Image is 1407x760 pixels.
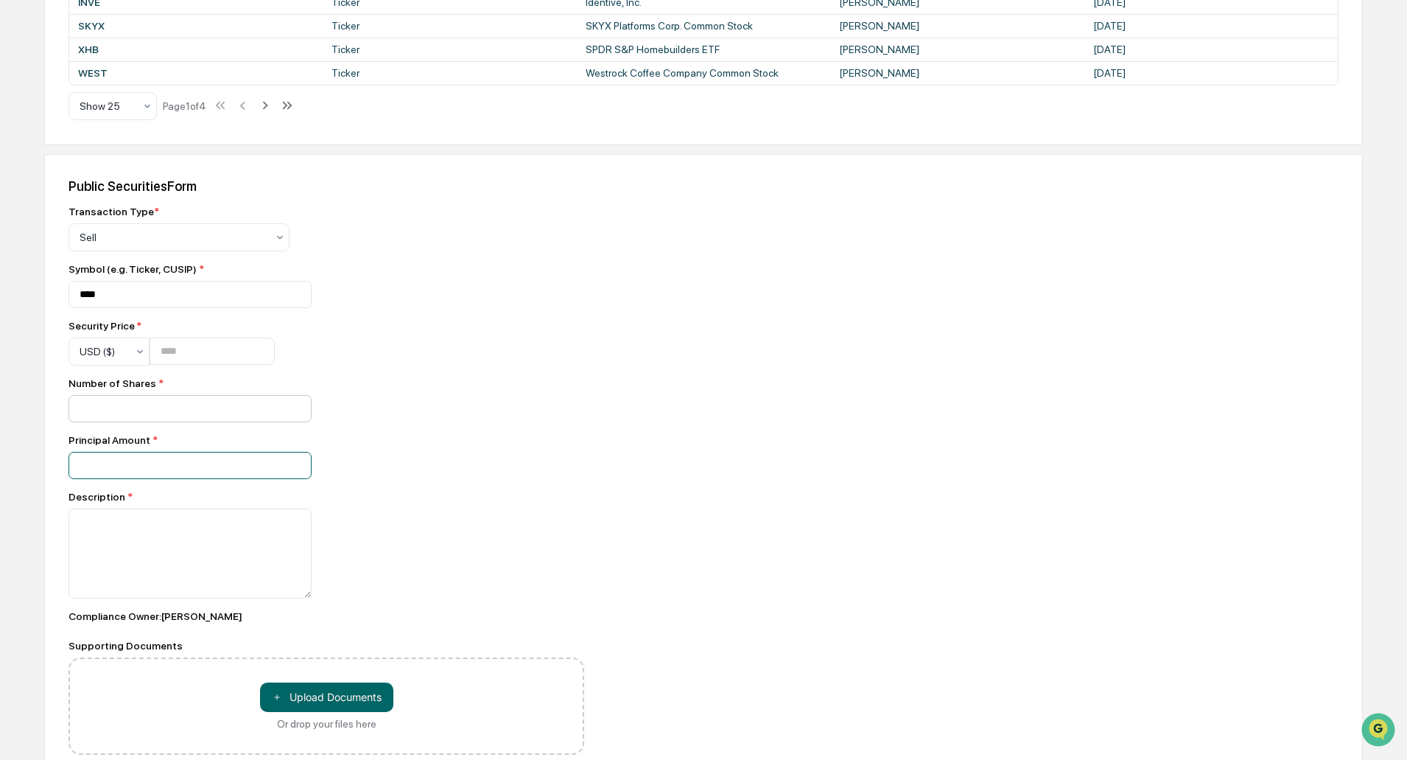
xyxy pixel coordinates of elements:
a: 🗄️Attestations [101,180,189,206]
td: [PERSON_NAME] [830,38,1084,61]
div: WEST [78,67,314,79]
td: Ticker [323,38,576,61]
div: Symbol (e.g. Ticker, CUSIP) [69,263,584,275]
div: We're available if you need us! [50,128,186,139]
td: Westrock Coffee Company Common Stock [577,61,830,85]
td: [DATE] [1084,14,1338,38]
td: [PERSON_NAME] [830,61,1084,85]
td: [DATE] [1084,38,1338,61]
div: Description [69,491,584,503]
span: Attestations [122,186,183,201]
a: 🔎Data Lookup [9,208,99,234]
div: XHB [78,43,314,55]
div: Compliance Owner : [PERSON_NAME] [69,610,584,622]
td: [DATE] [1084,61,1338,85]
button: Start new chat [250,117,268,135]
td: [PERSON_NAME] [830,14,1084,38]
div: Security Price [69,320,275,332]
div: Supporting Documents [69,640,584,652]
div: 🗄️ [107,187,119,199]
img: 1746055101610-c473b297-6a78-478c-a979-82029cc54cd1 [15,113,41,139]
td: SPDR S&P Homebuilders ETF [577,38,830,61]
div: SKYX [78,20,314,32]
span: Preclearance [29,186,95,201]
button: Or drop your files here [260,683,393,712]
a: Powered byPylon [104,249,178,261]
div: 🔎 [15,215,27,227]
span: Pylon [147,250,178,261]
div: Principal Amount [69,434,584,446]
a: 🖐️Preclearance [9,180,101,206]
div: 🖐️ [15,187,27,199]
td: Ticker [323,14,576,38]
div: Number of Shares [69,377,584,389]
td: SKYX Platforms Corp. Common Stock [577,14,830,38]
div: Page 1 of 4 [163,100,206,112]
p: How can we help? [15,31,268,55]
iframe: Open customer support [1360,711,1400,751]
span: ＋ [272,690,282,704]
td: Ticker [323,61,576,85]
span: Data Lookup [29,214,93,229]
div: Public Securities Form [69,178,1338,194]
div: Transaction Type [69,206,159,217]
div: Or drop your files here [277,718,376,730]
div: Start new chat [50,113,242,128]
